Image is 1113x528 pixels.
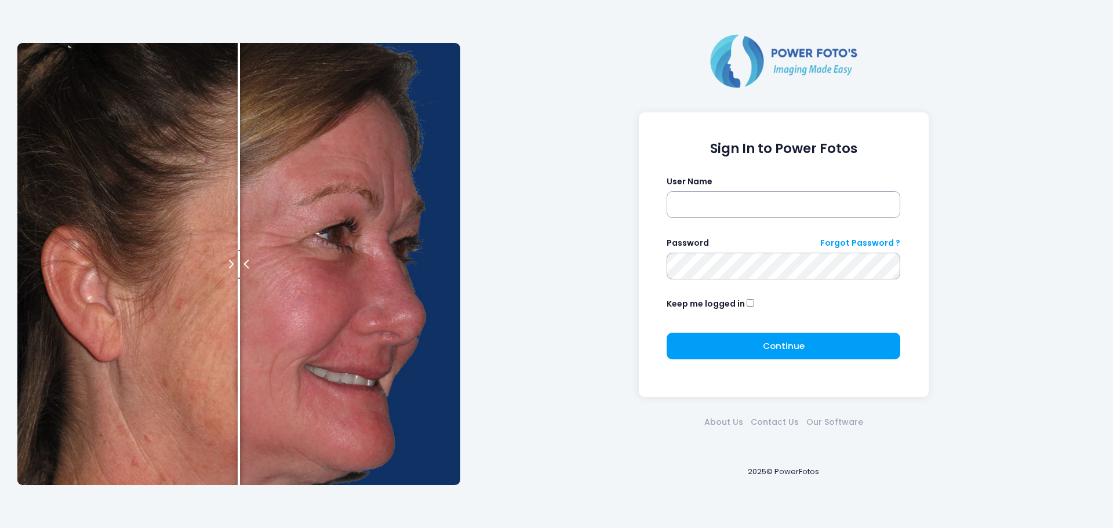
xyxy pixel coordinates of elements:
img: Logo [705,32,862,90]
div: 2025© PowerFotos [471,447,1096,496]
label: User Name [667,176,712,188]
label: Password [667,237,709,249]
h1: Sign In to Power Fotos [667,141,900,156]
a: Forgot Password ? [820,237,900,249]
a: About Us [700,416,747,428]
label: Keep me logged in [667,298,745,310]
button: Continue [667,333,900,359]
span: Continue [763,340,805,352]
a: Contact Us [747,416,802,428]
a: Our Software [802,416,867,428]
